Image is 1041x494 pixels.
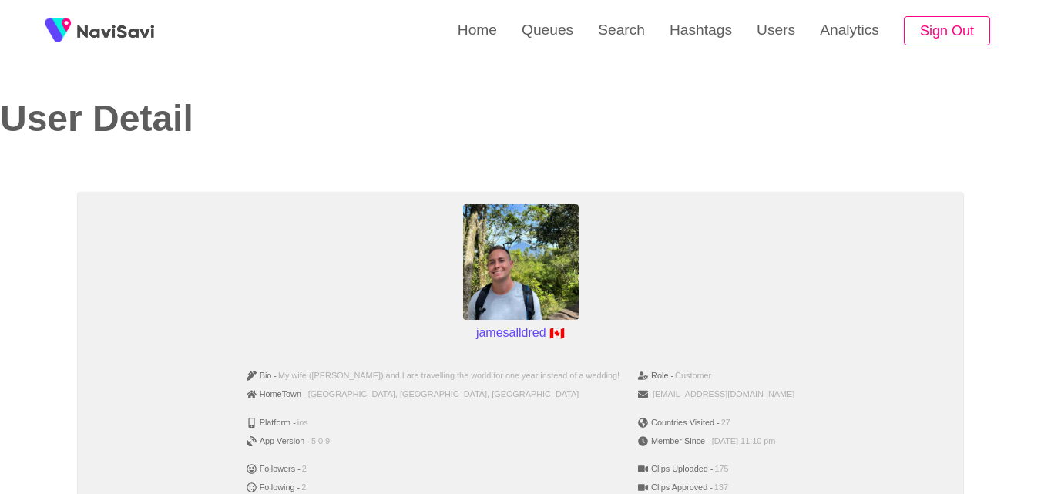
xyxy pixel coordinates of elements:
span: App Version - [247,436,310,446]
img: fireSpot [39,12,77,50]
span: 175 [714,464,728,474]
span: [DATE] 11:10 pm [712,436,776,446]
span: Countries Visited - [638,418,720,428]
p: jamesalldred [470,320,571,346]
span: Role - [638,371,673,381]
span: Platform - [247,418,296,428]
span: [EMAIL_ADDRESS][DOMAIN_NAME] [653,389,794,399]
span: HomeTown - [247,389,307,399]
span: 137 [714,482,728,492]
span: Bio - [247,371,277,381]
span: 2 [301,482,306,492]
span: 2 [302,464,307,474]
span: Customer [675,371,711,381]
span: 27 [721,418,730,428]
span: Following - [247,482,301,492]
span: Member Since - [638,436,710,446]
span: Clips Uploaded - [638,464,713,474]
span: Canada flag [549,328,565,340]
span: ios [297,418,308,428]
img: fireSpot [77,23,154,39]
span: My wife ([PERSON_NAME]) and I are travelling the world for one year instead of a wedding! [278,371,620,381]
button: Sign Out [904,16,990,46]
span: [GEOGRAPHIC_DATA], [GEOGRAPHIC_DATA], [GEOGRAPHIC_DATA] [308,389,579,399]
span: 5.0.9 [311,436,330,446]
span: Followers - [247,464,301,474]
span: Clips Approved - [638,482,713,492]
